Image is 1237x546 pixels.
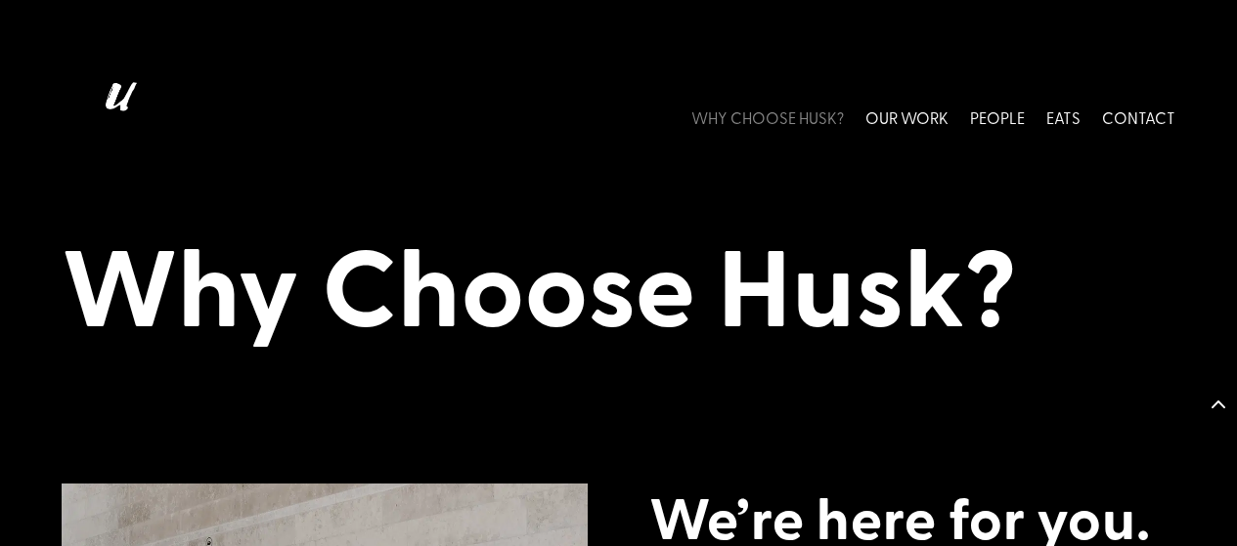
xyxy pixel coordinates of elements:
a: CONTACT [1102,74,1175,161]
a: OUR WORK [865,74,949,161]
a: EATS [1046,74,1081,161]
a: WHY CHOOSE HUSK? [691,74,844,161]
a: PEOPLE [970,74,1025,161]
h1: Why Choose Husk? [62,220,1175,358]
img: Husk logo [62,74,169,161]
